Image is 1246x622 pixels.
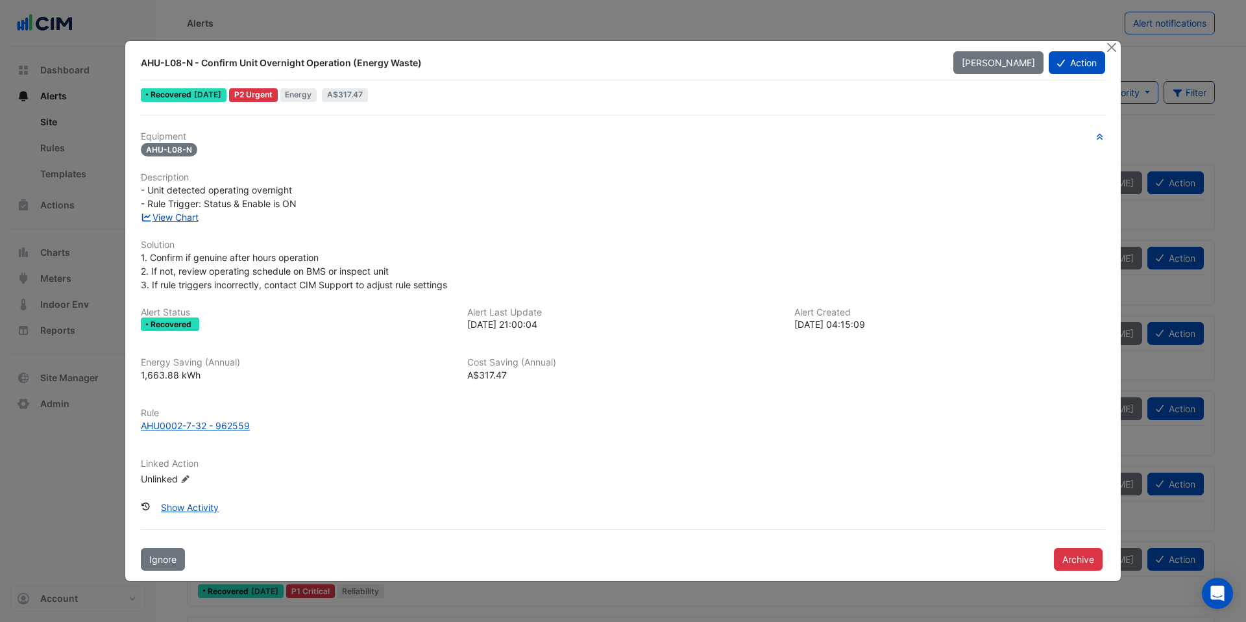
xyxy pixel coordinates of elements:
[141,368,452,382] div: 1,663.88 kWh
[141,240,1105,251] h6: Solution
[467,357,778,368] h6: Cost Saving (Annual)
[467,369,507,380] span: A$317.47
[141,357,452,368] h6: Energy Saving (Annual)
[141,419,250,432] div: AHU0002-7-32 - 962559
[141,143,197,156] span: AHU-L08-N
[467,317,778,331] div: [DATE] 21:00:04
[280,88,317,102] span: Energy
[467,307,778,318] h6: Alert Last Update
[794,317,1105,331] div: [DATE] 04:15:09
[794,307,1105,318] h6: Alert Created
[149,554,177,565] span: Ignore
[141,408,1105,419] h6: Rule
[1202,578,1233,609] div: Open Intercom Messenger
[180,475,190,484] fa-icon: Edit Linked Action
[1105,41,1118,55] button: Close
[141,131,1105,142] h6: Equipment
[151,321,194,329] span: Recovered
[229,88,278,102] div: P2 Urgent
[141,212,199,223] a: View Chart
[141,419,1105,432] a: AHU0002-7-32 - 962559
[194,90,221,99] span: Mon 22-Sep-2025 21:00 AEST
[141,184,297,209] span: - Unit detected operating overnight - Rule Trigger: Status & Enable is ON
[1049,51,1105,74] button: Action
[327,90,363,99] span: A$317.47
[962,57,1035,68] span: [PERSON_NAME]
[141,172,1105,183] h6: Description
[141,56,938,69] div: AHU-L08-N - Confirm Unit Overnight Operation (Energy Waste)
[153,496,227,519] button: Show Activity
[141,458,1105,469] h6: Linked Action
[141,307,452,318] h6: Alert Status
[953,51,1044,74] button: [PERSON_NAME]
[151,91,194,99] span: Recovered
[141,472,297,486] div: Unlinked
[1054,548,1103,571] button: Archive
[141,548,185,571] button: Ignore
[141,252,447,290] span: 1. Confirm if genuine after hours operation 2. If not, review operating schedule on BMS or inspec...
